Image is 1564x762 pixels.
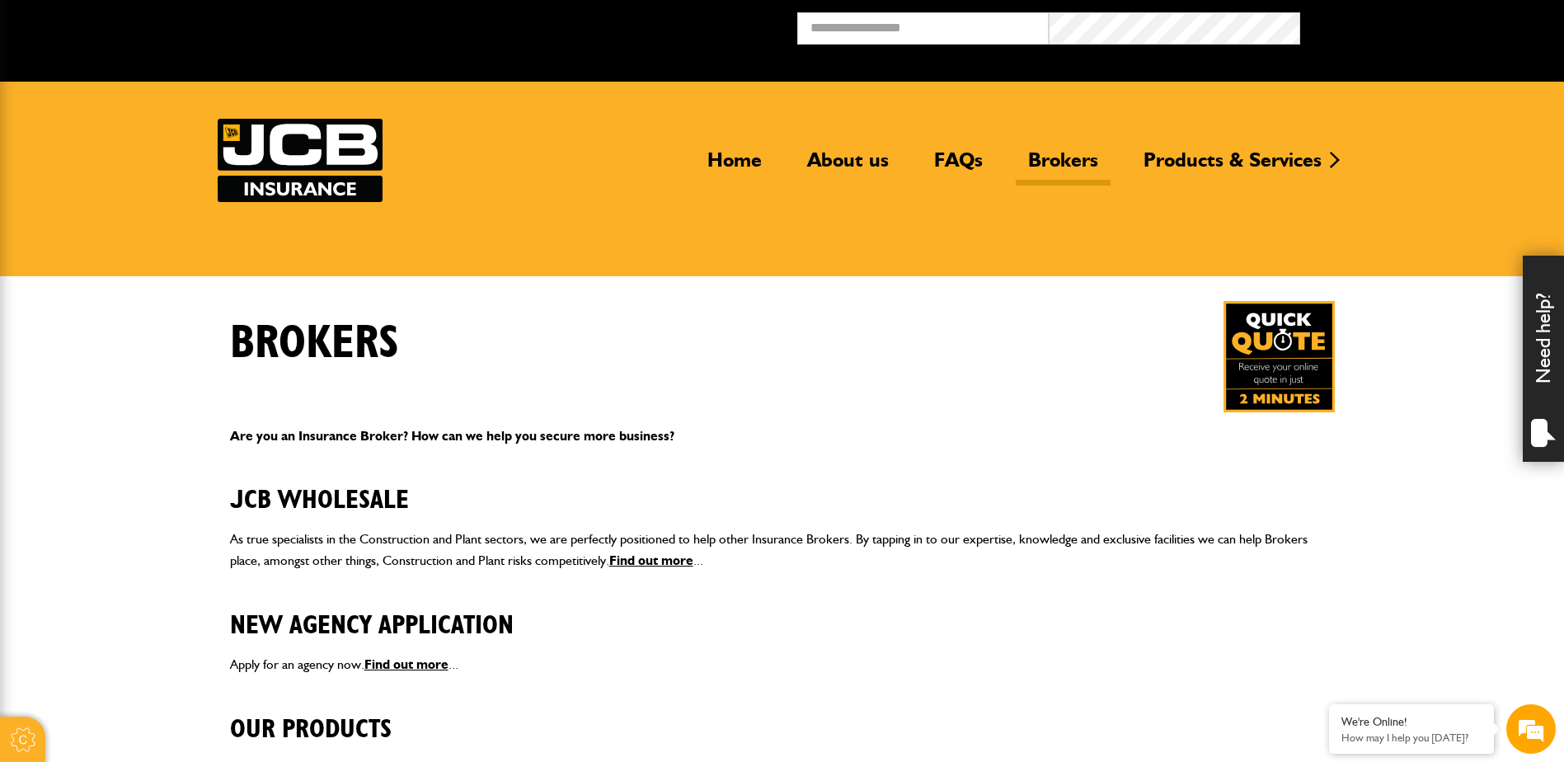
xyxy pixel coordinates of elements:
p: As true specialists in the Construction and Plant sectors, we are perfectly positioned to help ot... [230,529,1335,571]
a: Home [695,148,774,186]
div: Need help? [1523,256,1564,462]
a: FAQs [922,148,995,186]
img: JCB Insurance Services logo [218,119,383,202]
h2: JCB Wholesale [230,459,1335,515]
a: Brokers [1016,148,1111,186]
button: Broker Login [1300,12,1552,38]
a: About us [795,148,901,186]
p: Apply for an agency now. ... [230,654,1335,675]
p: How may I help you today? [1341,731,1482,744]
h1: Brokers [230,316,399,371]
p: Are you an Insurance Broker? How can we help you secure more business? [230,426,1335,447]
a: Find out more [364,656,449,672]
a: JCB Insurance Services [218,119,383,202]
a: Products & Services [1131,148,1334,186]
div: We're Online! [1341,715,1482,729]
img: Quick Quote [1223,301,1335,412]
h2: New Agency Application [230,585,1335,641]
h2: Our Products [230,689,1335,745]
a: Get your insurance quote in just 2-minutes [1223,301,1335,412]
a: Find out more [609,553,693,568]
